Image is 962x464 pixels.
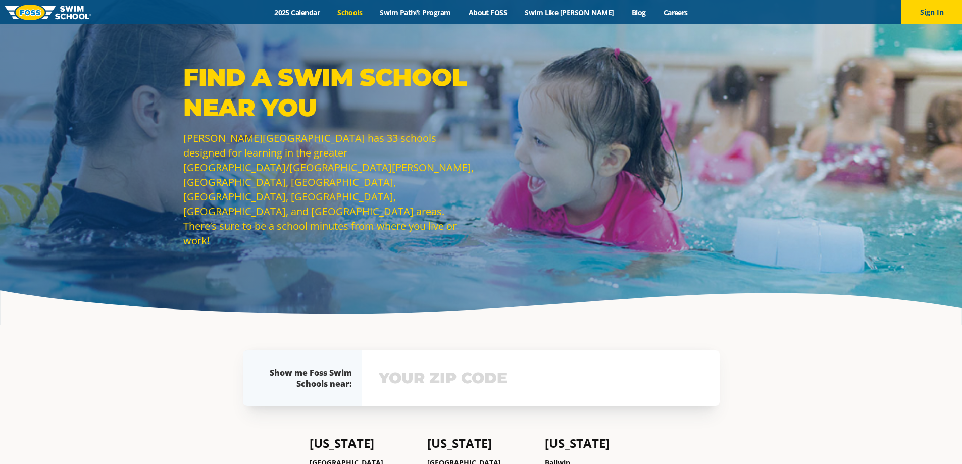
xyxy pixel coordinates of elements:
p: Find a Swim School Near You [183,62,476,123]
p: [PERSON_NAME][GEOGRAPHIC_DATA] has 33 schools designed for learning in the greater [GEOGRAPHIC_DA... [183,131,476,248]
h4: [US_STATE] [310,436,417,450]
a: Schools [329,8,371,17]
a: Swim Like [PERSON_NAME] [516,8,623,17]
input: YOUR ZIP CODE [376,364,705,393]
a: Blog [623,8,654,17]
a: 2025 Calendar [266,8,329,17]
h4: [US_STATE] [545,436,652,450]
a: Careers [654,8,696,17]
div: Show me Foss Swim Schools near: [263,367,352,389]
h4: [US_STATE] [427,436,535,450]
a: Swim Path® Program [371,8,460,17]
img: FOSS Swim School Logo [5,5,91,20]
div: TOP [20,431,31,447]
a: About FOSS [460,8,516,17]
